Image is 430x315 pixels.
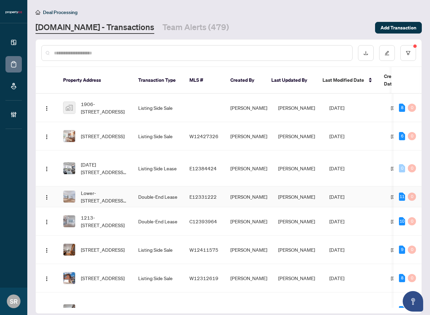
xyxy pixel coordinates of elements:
[81,189,127,204] span: Lower-[STREET_ADDRESS][PERSON_NAME]
[189,165,217,171] span: E12384424
[63,130,75,142] img: thumbnail-img
[329,105,344,111] span: [DATE]
[399,164,405,172] div: 0
[391,165,406,171] span: [DATE]
[81,214,127,229] span: 1213-[STREET_ADDRESS]
[225,67,266,94] th: Created By
[41,102,52,113] button: Logo
[230,194,267,200] span: [PERSON_NAME]
[41,163,52,174] button: Logo
[375,22,422,34] button: Add Transaction
[162,22,229,34] a: Team Alerts (479)
[230,105,267,111] span: [PERSON_NAME]
[44,219,49,225] img: Logo
[43,9,77,15] span: Deal Processing
[44,106,49,111] img: Logo
[406,51,411,55] span: filter
[133,122,184,150] td: Listing Side Sale
[273,236,324,264] td: [PERSON_NAME]
[41,191,52,202] button: Logo
[133,67,184,94] th: Transaction Type
[81,100,127,115] span: 1906-[STREET_ADDRESS]
[391,133,406,139] span: [DATE]
[391,194,406,200] span: [DATE]
[266,67,317,94] th: Last Updated By
[273,150,324,186] td: [PERSON_NAME]
[63,162,75,174] img: thumbnail-img
[391,247,406,253] span: [DATE]
[273,264,324,292] td: [PERSON_NAME]
[230,218,267,224] span: [PERSON_NAME]
[408,132,416,140] div: 0
[63,215,75,227] img: thumbnail-img
[399,193,405,201] div: 11
[133,264,184,292] td: Listing Side Sale
[408,217,416,225] div: 0
[35,22,154,34] a: [DOMAIN_NAME] - Transactions
[408,164,416,172] div: 0
[329,247,344,253] span: [DATE]
[399,104,405,112] div: 8
[81,246,125,253] span: [STREET_ADDRESS]
[230,133,267,139] span: [PERSON_NAME]
[385,51,389,55] span: edit
[5,10,22,14] img: logo
[363,51,368,55] span: download
[189,307,217,313] span: C12398479
[184,67,225,94] th: MLS #
[44,195,49,200] img: Logo
[329,165,344,171] span: [DATE]
[41,216,52,227] button: Logo
[44,248,49,253] img: Logo
[230,307,267,313] span: [PERSON_NAME]
[63,191,75,202] img: thumbnail-img
[41,244,52,255] button: Logo
[133,94,184,122] td: Listing Side Sale
[329,307,344,313] span: [DATE]
[391,307,406,313] span: [DATE]
[399,306,405,314] div: 3
[81,274,125,282] span: [STREET_ADDRESS]
[391,275,406,281] span: [DATE]
[399,274,405,282] div: 8
[329,218,344,224] span: [DATE]
[63,244,75,255] img: thumbnail-img
[44,166,49,172] img: Logo
[41,131,52,142] button: Logo
[63,272,75,284] img: thumbnail-img
[44,276,49,281] img: Logo
[133,150,184,186] td: Listing Side Lease
[10,297,18,306] span: SR
[329,133,344,139] span: [DATE]
[408,104,416,112] div: 0
[391,105,406,111] span: [DATE]
[329,194,344,200] span: [DATE]
[230,165,267,171] span: [PERSON_NAME]
[189,218,217,224] span: C12393964
[133,207,184,236] td: Double-End Lease
[133,236,184,264] td: Listing Side Sale
[189,133,218,139] span: W12427326
[273,186,324,207] td: [PERSON_NAME]
[329,275,344,281] span: [DATE]
[273,207,324,236] td: [PERSON_NAME]
[58,67,133,94] th: Property Address
[230,275,267,281] span: [PERSON_NAME]
[408,246,416,254] div: 0
[81,132,125,140] span: [STREET_ADDRESS]
[381,22,416,33] span: Add Transaction
[400,45,416,61] button: filter
[399,217,405,225] div: 10
[399,132,405,140] div: 6
[63,102,75,114] img: thumbnail-img
[189,275,218,281] span: W12312619
[230,247,267,253] span: [PERSON_NAME]
[379,45,395,61] button: edit
[189,247,218,253] span: W12411575
[358,45,374,61] button: download
[403,291,423,312] button: Open asap
[44,134,49,140] img: Logo
[391,218,406,224] span: [DATE]
[408,193,416,201] div: 0
[317,67,378,94] th: Last Modified Date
